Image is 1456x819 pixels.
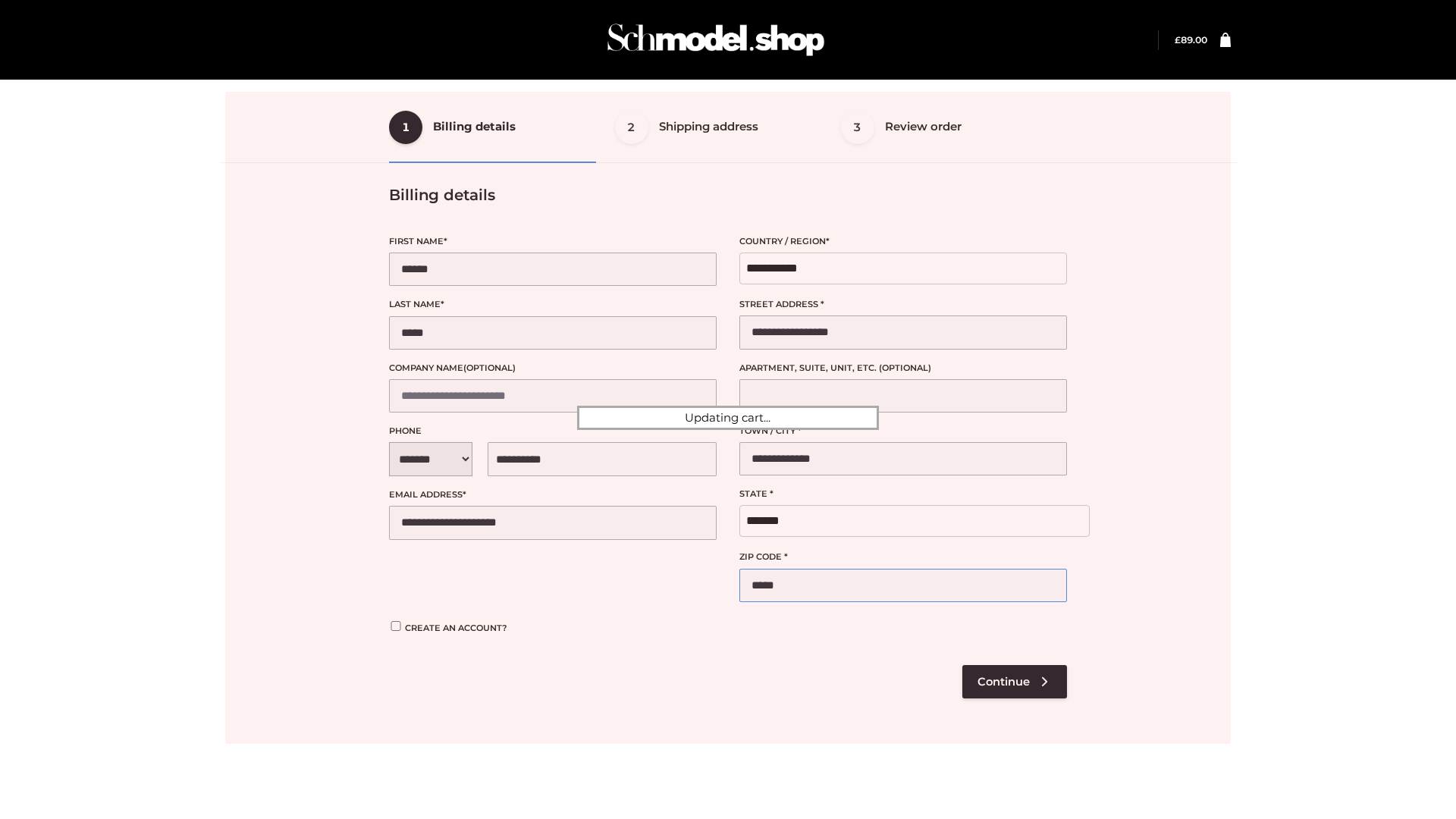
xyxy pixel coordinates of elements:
a: £89.00 [1175,34,1207,45]
img: Schmodel Admin 964 [602,10,830,70]
div: Updating cart... [577,406,879,430]
bdi: 89.00 [1175,34,1207,45]
span: £ [1175,34,1181,45]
